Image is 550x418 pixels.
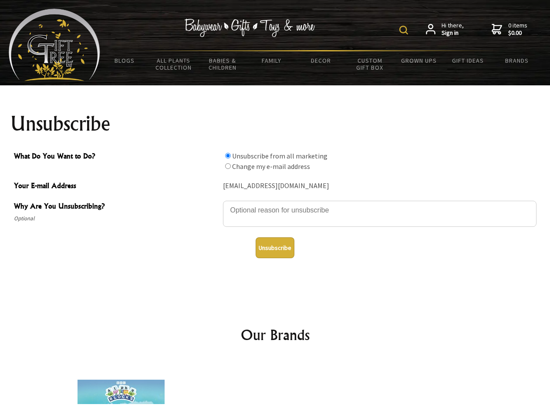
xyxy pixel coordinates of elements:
[14,151,219,163] span: What Do You Want to Do?
[443,51,493,70] a: Gift Ideas
[345,51,395,77] a: Custom Gift Box
[17,324,533,345] h2: Our Brands
[198,51,247,77] a: Babies & Children
[426,22,464,37] a: Hi there,Sign in
[149,51,199,77] a: All Plants Collection
[394,51,443,70] a: Grown Ups
[399,26,408,34] img: product search
[296,51,345,70] a: Decor
[14,213,219,224] span: Optional
[185,19,315,37] img: Babywear - Gifts - Toys & more
[247,51,297,70] a: Family
[223,201,537,227] textarea: Why Are You Unsubscribing?
[10,113,540,134] h1: Unsubscribe
[9,9,100,81] img: Babyware - Gifts - Toys and more...
[232,162,310,171] label: Change my e-mail address
[100,51,149,70] a: BLOGS
[442,29,464,37] strong: Sign in
[232,152,327,160] label: Unsubscribe from all marketing
[492,22,527,37] a: 0 items$0.00
[14,201,219,213] span: Why Are You Unsubscribing?
[14,180,219,193] span: Your E-mail Address
[493,51,542,70] a: Brands
[508,29,527,37] strong: $0.00
[223,179,537,193] div: [EMAIL_ADDRESS][DOMAIN_NAME]
[225,163,231,169] input: What Do You Want to Do?
[225,153,231,158] input: What Do You Want to Do?
[508,21,527,37] span: 0 items
[442,22,464,37] span: Hi there,
[256,237,294,258] button: Unsubscribe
